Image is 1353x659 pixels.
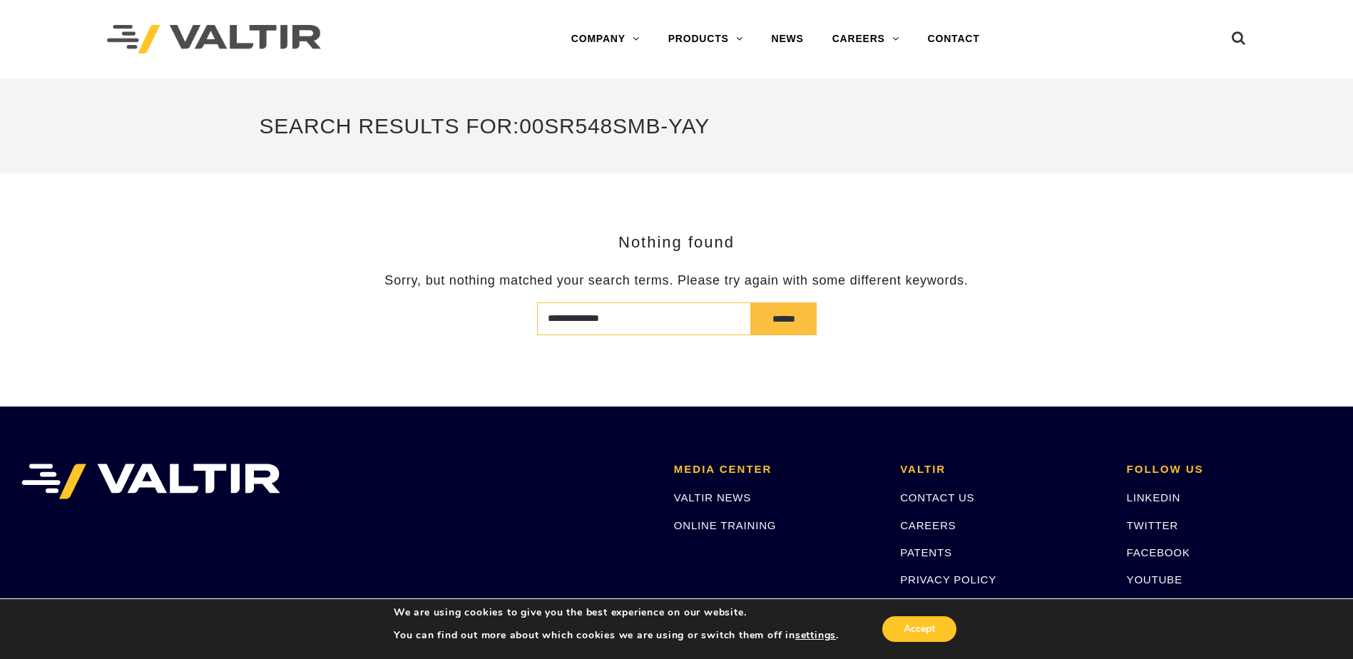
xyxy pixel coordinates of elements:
h2: FOLLOW US [1127,464,1332,476]
img: VALTIR [21,464,280,499]
h1: Search Results for: [260,100,1094,152]
img: Valtir [107,25,321,54]
a: CAREERS [818,25,914,53]
a: PRODUCTS [654,25,757,53]
a: CONTACT [914,25,994,53]
a: CONTACT US [900,491,974,504]
a: PRIVACY POLICY [900,573,996,586]
h2: MEDIA CENTER [674,464,879,476]
p: We are using cookies to give you the best experience on our website. [394,606,839,619]
p: You can find out more about which cookies we are using or switch them off in . [394,629,839,642]
a: ONLINE TRAINING [674,519,776,531]
a: COMPANY [557,25,654,53]
a: CAREERS [900,519,956,531]
p: Sorry, but nothing matched your search terms. Please try again with some different keywords. [260,272,1094,289]
h3: Nothing found [260,234,1094,251]
span: 00SR548SMB-YAY [519,114,710,138]
a: FACEBOOK [1127,546,1190,558]
h2: VALTIR [900,464,1105,476]
a: TWITTER [1127,519,1178,531]
button: Accept [882,616,956,642]
a: NEWS [757,25,818,53]
a: LINKEDIN [1127,491,1181,504]
button: settings [795,629,836,642]
a: VALTIR NEWS [674,491,751,504]
a: PATENTS [900,546,952,558]
a: YOUTUBE [1127,573,1183,586]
